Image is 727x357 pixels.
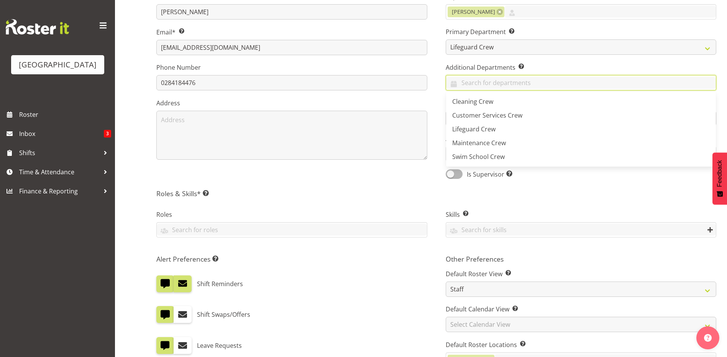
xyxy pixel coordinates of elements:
[156,189,716,198] h5: Roles & Skills*
[446,255,717,263] h5: Other Preferences
[716,160,723,187] span: Feedback
[446,95,716,108] a: Cleaning Crew
[452,8,495,16] span: [PERSON_NAME]
[156,4,427,20] input: Last Name
[156,75,427,90] input: Phone Number
[156,63,427,72] label: Phone Number
[197,275,243,292] label: Shift Reminders
[446,98,717,108] label: Primary Location
[19,185,100,197] span: Finance & Reporting
[712,152,727,205] button: Feedback - Show survey
[19,147,100,159] span: Shifts
[446,108,716,122] a: Customer Services Crew
[452,152,505,161] span: Swim School Crew
[446,77,716,89] input: Search for departments
[452,111,522,120] span: Customer Services Crew
[156,98,427,108] label: Address
[6,19,69,34] img: Rosterit website logo
[446,63,717,72] label: Additional Departments
[19,59,97,70] div: [GEOGRAPHIC_DATA]
[704,334,712,342] img: help-xxl-2.png
[446,27,717,36] label: Primary Department
[452,139,506,147] span: Maintenance Crew
[446,134,717,143] label: Additional Locations
[452,97,493,106] span: Cleaning Crew
[104,130,111,138] span: 3
[156,40,427,55] input: Email Address
[157,224,427,236] input: Search for roles
[446,150,716,164] a: Swim School Crew
[446,269,717,278] label: Default Roster View
[197,337,242,354] label: Leave Requests
[19,109,111,120] span: Roster
[446,340,717,349] label: Default Roster Locations
[156,28,427,37] label: Email*
[446,210,717,219] label: Skills
[446,224,716,236] input: Search for skills
[156,255,427,263] h5: Alert Preferences
[463,170,512,179] span: Is Supervisor
[19,166,100,178] span: Time & Attendance
[446,305,717,314] label: Default Calendar View
[156,210,427,219] label: Roles
[19,128,104,139] span: Inbox
[197,306,250,323] label: Shift Swaps/Offers
[446,136,716,150] a: Maintenance Crew
[446,122,716,136] a: Lifeguard Crew
[452,125,496,133] span: Lifeguard Crew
